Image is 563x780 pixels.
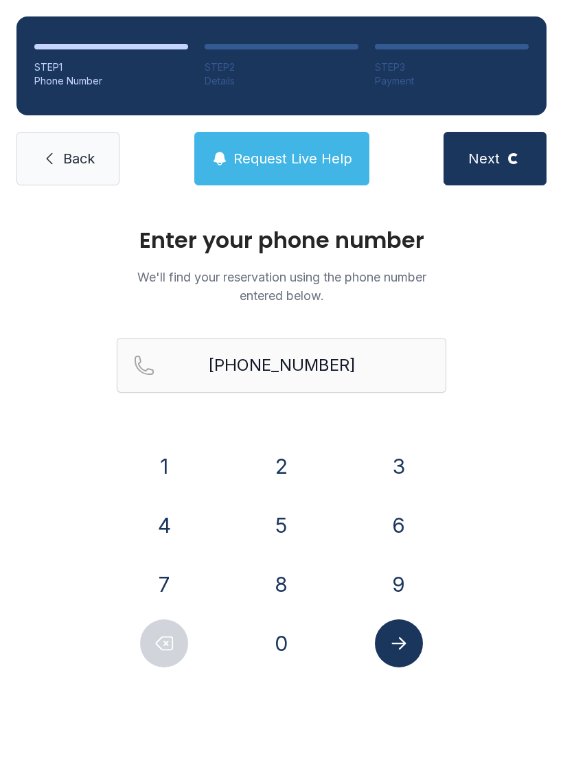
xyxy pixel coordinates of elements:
[257,619,306,667] button: 0
[140,560,188,608] button: 7
[375,560,423,608] button: 9
[257,560,306,608] button: 8
[375,501,423,549] button: 6
[140,501,188,549] button: 4
[117,338,446,393] input: Reservation phone number
[375,442,423,490] button: 3
[375,60,529,74] div: STEP 3
[233,149,352,168] span: Request Live Help
[140,619,188,667] button: Delete number
[257,501,306,549] button: 5
[375,74,529,88] div: Payment
[117,268,446,305] p: We'll find your reservation using the phone number entered below.
[375,619,423,667] button: Submit lookup form
[63,149,95,168] span: Back
[117,229,446,251] h1: Enter your phone number
[34,60,188,74] div: STEP 1
[140,442,188,490] button: 1
[205,74,358,88] div: Details
[34,74,188,88] div: Phone Number
[205,60,358,74] div: STEP 2
[257,442,306,490] button: 2
[468,149,500,168] span: Next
